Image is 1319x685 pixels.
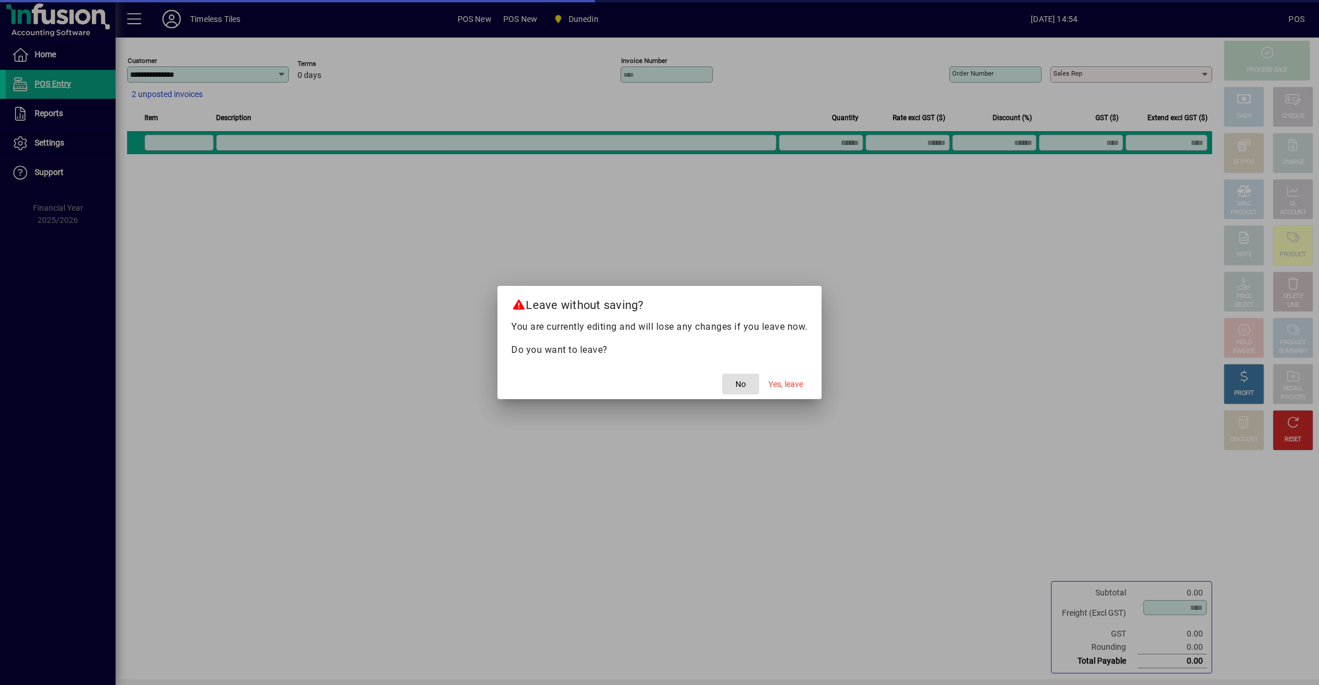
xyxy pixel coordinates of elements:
p: Do you want to leave? [511,343,808,357]
span: Yes, leave [768,378,803,390]
span: No [735,378,746,390]
h2: Leave without saving? [497,286,822,319]
p: You are currently editing and will lose any changes if you leave now. [511,320,808,334]
button: Yes, leave [764,374,808,394]
button: No [722,374,759,394]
